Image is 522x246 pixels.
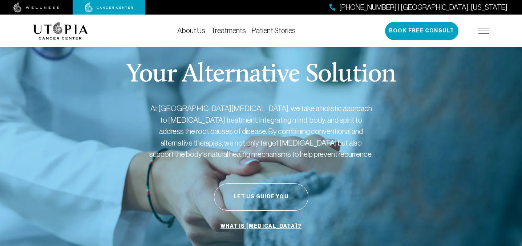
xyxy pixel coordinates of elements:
[211,27,246,35] a: Treatments
[13,3,59,13] img: wellness
[126,62,396,88] p: Your Alternative Solution
[329,2,507,13] a: [PHONE_NUMBER] | [GEOGRAPHIC_DATA], [US_STATE]
[177,27,205,35] a: About Us
[339,2,507,13] span: [PHONE_NUMBER] | [GEOGRAPHIC_DATA], [US_STATE]
[85,3,133,13] img: cancer center
[385,22,458,40] button: Book Free Consult
[219,219,303,233] a: What is [MEDICAL_DATA]?
[149,103,374,160] p: At [GEOGRAPHIC_DATA][MEDICAL_DATA], we take a holistic approach to [MEDICAL_DATA] treatment, inte...
[214,183,308,211] button: Let Us Guide You
[252,27,296,35] a: Patient Stories
[33,22,88,40] img: logo
[478,28,489,34] img: icon-hamburger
